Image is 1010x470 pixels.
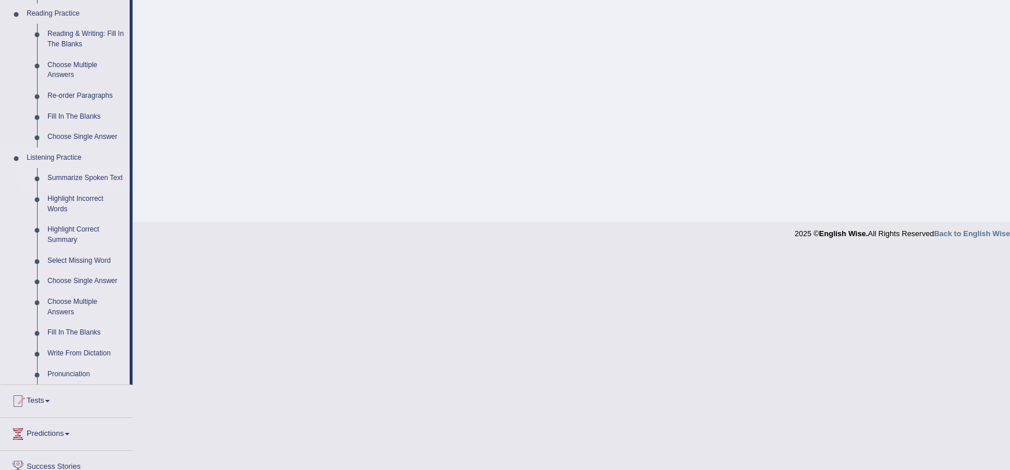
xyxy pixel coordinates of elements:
a: Pronunciation [42,364,130,385]
a: Reading Practice [21,3,130,24]
a: Choose Multiple Answers [42,292,130,322]
a: Tests [1,385,133,414]
a: Write From Dictation [42,343,130,364]
strong: English Wise. [819,229,868,238]
a: Highlight Correct Summary [42,219,130,250]
a: Listening Practice [21,148,130,168]
div: 2025 © All Rights Reserved [795,222,1010,239]
a: Back to English Wise [934,229,1010,238]
a: Choose Multiple Answers [42,55,130,86]
a: Select Missing Word [42,251,130,271]
a: Highlight Incorrect Words [42,189,130,219]
a: Summarize Spoken Text [42,168,130,189]
a: Choose Single Answer [42,127,130,148]
a: Predictions [1,418,133,447]
a: Choose Single Answer [42,271,130,292]
a: Reading & Writing: Fill In The Blanks [42,24,130,54]
a: Fill In The Blanks [42,107,130,127]
a: Fill In The Blanks [42,322,130,343]
a: Re-order Paragraphs [42,86,130,107]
